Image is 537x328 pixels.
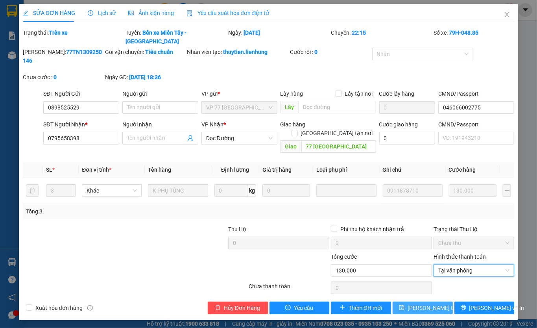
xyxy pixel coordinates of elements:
button: exclamation-circleYêu cầu [269,302,330,314]
div: Ngày GD: [105,73,186,82]
input: Cước lấy hàng [379,101,436,114]
div: [PERSON_NAME]: [23,48,103,65]
span: delete [215,305,221,311]
div: Tuyến: [125,28,227,46]
button: plus [503,184,511,197]
span: close [504,11,510,18]
span: printer [461,305,466,311]
span: Lấy tận nơi [342,89,376,98]
div: Ngày: [227,28,330,46]
b: Trên xe [49,30,68,36]
input: Cước giao hàng [379,132,436,145]
div: Chuyến: [330,28,433,46]
span: Yêu cầu xuất hóa đơn điện tử [186,10,269,16]
span: exclamation-circle [285,305,291,311]
button: deleteHủy Đơn Hàng [208,302,268,314]
b: 0 [54,74,57,80]
div: Chưa thanh toán [248,282,330,296]
div: Người gửi [122,89,198,98]
div: VP gửi [201,89,277,98]
b: Tiêu chuẩn [145,49,173,55]
b: Bến xe Miền Tây - [GEOGRAPHIC_DATA] [125,30,186,44]
b: 22:15 [352,30,366,36]
img: icon [186,10,193,17]
b: 79H-048.85 [449,30,478,36]
span: Thu Hộ [228,226,246,232]
button: delete [26,184,39,197]
span: edit [23,10,28,16]
button: plusThêm ĐH mới [331,302,391,314]
label: Hình thức thanh toán [434,254,486,260]
span: kg [248,184,256,197]
span: Tên hàng [148,167,171,173]
span: info-circle [87,305,93,311]
b: thuytien.lienhung [223,49,268,55]
div: Trạng thái Thu Hộ [434,225,514,233]
b: [DATE] [244,30,260,36]
input: VD: Bàn, Ghế [148,184,208,197]
span: [GEOGRAPHIC_DATA] tận nơi [298,129,376,137]
input: Dọc đường [301,140,376,153]
span: Định lượng [221,167,249,173]
input: Ghi Chú [383,184,443,197]
div: CMND/Passport [438,89,514,98]
input: Dọc đường [299,101,376,113]
div: Gói vận chuyển: [105,48,186,56]
span: Phí thu hộ khách nhận trả [337,225,407,233]
span: Cước hàng [449,167,476,173]
span: user-add [187,135,194,141]
div: Trạng thái: [22,28,125,46]
span: picture [128,10,134,16]
input: 0 [262,184,310,197]
button: save[PERSON_NAME] thay đổi [393,302,453,314]
div: Chưa cước : [23,73,103,82]
th: Loại phụ phí [313,162,379,178]
div: Tổng: 3 [26,207,208,216]
div: Nhân viên tạo: [187,48,288,56]
label: Cước giao hàng [379,121,418,128]
span: Khác [87,185,137,196]
span: SL [46,167,52,173]
span: Dọc Đường [206,132,273,144]
th: Ghi chú [380,162,446,178]
span: Lấy [280,101,299,113]
span: Yêu cầu [294,304,313,312]
span: [PERSON_NAME] và In [469,304,524,312]
div: Cước rồi : [290,48,371,56]
div: Người nhận [122,120,198,129]
span: Lấy hàng [280,91,303,97]
button: Close [496,4,518,26]
label: Cước lấy hàng [379,91,415,97]
div: Số xe: [433,28,515,46]
span: Giao hàng [280,121,306,128]
span: VP 77 Thái Nguyên [206,102,273,113]
span: SỬA ĐƠN HÀNG [23,10,75,16]
span: save [399,305,404,311]
span: Thêm ĐH mới [349,304,382,312]
b: [DATE] 18:36 [129,74,161,80]
span: Đơn vị tính [82,167,111,173]
span: Giá trị hàng [262,167,292,173]
span: Lịch sử [88,10,116,16]
span: Giao [280,140,301,153]
button: printer[PERSON_NAME] và In [454,302,515,314]
input: 0 [449,184,497,197]
span: VP Nhận [201,121,223,128]
span: Tổng cước [331,254,357,260]
span: Hủy Đơn Hàng [224,304,260,312]
span: Tại văn phòng [438,265,509,276]
span: clock-circle [88,10,93,16]
span: [PERSON_NAME] thay đổi [408,304,471,312]
span: Ảnh kiện hàng [128,10,174,16]
div: CMND/Passport [438,120,514,129]
span: Chưa thu [438,237,509,249]
div: SĐT Người Gửi [43,89,119,98]
div: SĐT Người Nhận [43,120,119,129]
b: 0 [314,49,317,55]
span: plus [340,305,345,311]
span: Xuất hóa đơn hàng [32,304,86,312]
